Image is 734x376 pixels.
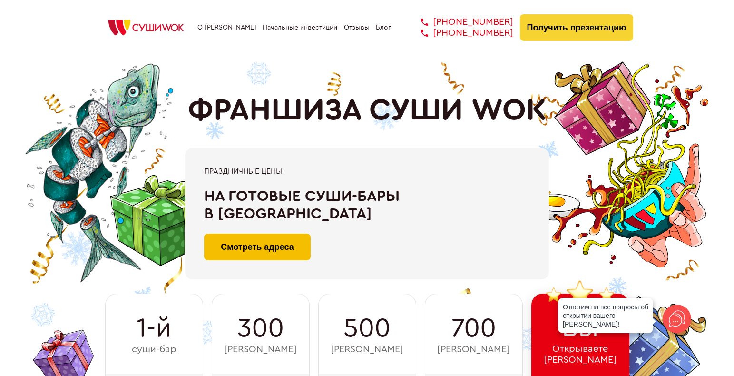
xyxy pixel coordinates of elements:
[101,17,191,38] img: СУШИWOK
[520,14,634,41] button: Получить презентацию
[204,188,530,223] div: На готовые суши-бары в [GEOGRAPHIC_DATA]
[558,298,653,333] div: Ответим на все вопросы об открытии вашего [PERSON_NAME]!
[188,93,547,128] h1: ФРАНШИЗА СУШИ WOK
[204,234,311,260] a: Смотреть адреса
[197,24,256,31] a: О [PERSON_NAME]
[224,344,297,355] span: [PERSON_NAME]
[204,167,530,176] div: Праздничные цены
[132,344,176,355] span: суши-бар
[237,313,284,344] span: 300
[331,344,403,355] span: [PERSON_NAME]
[376,24,391,31] a: Блог
[343,313,391,344] span: 500
[407,28,513,39] a: [PHONE_NUMBER]
[344,24,370,31] a: Отзывы
[544,344,617,366] span: Открываете [PERSON_NAME]
[263,24,337,31] a: Начальные инвестиции
[407,17,513,28] a: [PHONE_NUMBER]
[137,313,171,344] span: 1-й
[437,344,510,355] span: [PERSON_NAME]
[451,313,496,344] span: 700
